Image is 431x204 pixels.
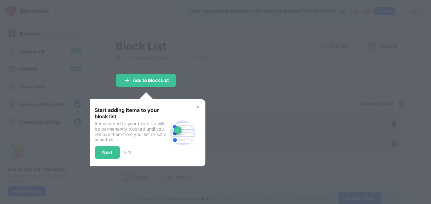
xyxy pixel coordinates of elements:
[168,118,198,148] img: block-site.svg
[124,150,131,155] div: 1 of 3
[95,121,168,142] div: Items added to your block list will be permanently blocked until you remove them from your list o...
[95,107,168,120] div: Start adding items to your block list
[195,104,200,109] img: x-button.svg
[102,150,112,155] div: Next
[133,78,169,83] div: Add to Block List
